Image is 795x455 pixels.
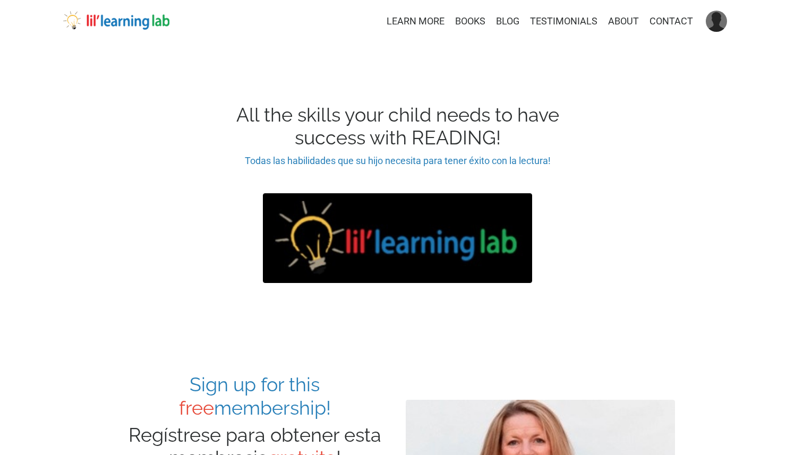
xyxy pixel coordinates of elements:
[245,155,551,166] span: Todas las habilidades que su hijo necesita para tener éxito con la lectura!
[530,14,597,29] a: TESTIMONIALS
[63,11,169,30] img: lil' learning lab
[649,14,693,29] a: CONTACT
[608,14,639,29] a: ABOUT
[706,11,727,32] img: User Avatar
[455,14,485,29] a: BOOKS
[496,14,519,29] a: BLOG
[179,397,214,419] span: free
[387,14,444,29] a: LEARN MORE
[190,373,320,396] span: Sign up for this
[206,104,589,149] h2: All the skills your child needs to have success with READING!
[214,397,331,419] span: membership!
